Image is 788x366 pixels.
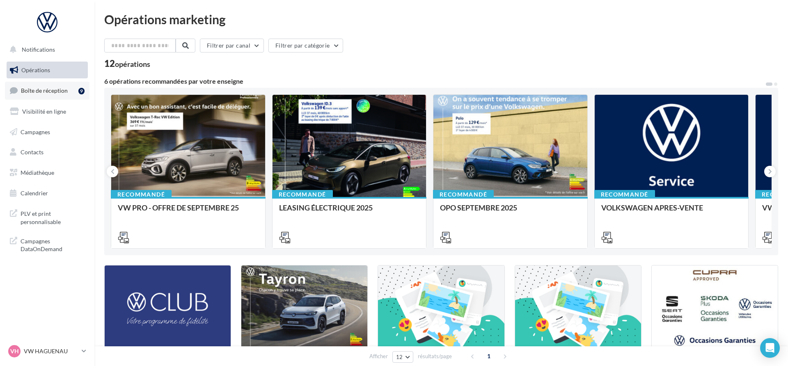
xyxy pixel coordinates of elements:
[433,190,494,199] div: Recommandé
[5,205,89,229] a: PLV et print personnalisable
[760,338,780,358] div: Open Intercom Messenger
[7,343,88,359] a: VH VW HAGUENAU
[22,108,66,115] span: Visibilité en ligne
[104,59,150,68] div: 12
[5,62,89,79] a: Opérations
[5,103,89,120] a: Visibilité en ligne
[21,190,48,197] span: Calendrier
[24,347,78,355] p: VW HAGUENAU
[369,352,388,360] span: Afficher
[200,39,264,53] button: Filtrer par canal
[21,128,50,135] span: Campagnes
[5,185,89,202] a: Calendrier
[396,354,403,360] span: 12
[22,46,55,53] span: Notifications
[118,204,259,220] div: VW PRO - OFFRE DE SEPTEMBRE 25
[10,347,19,355] span: VH
[21,208,85,226] span: PLV et print personnalisable
[272,190,333,199] div: Recommandé
[5,164,89,181] a: Médiathèque
[21,169,54,176] span: Médiathèque
[104,13,778,25] div: Opérations marketing
[78,88,85,94] div: 9
[21,149,44,156] span: Contacts
[21,66,50,73] span: Opérations
[594,190,655,199] div: Recommandé
[601,204,742,220] div: VOLKSWAGEN APRES-VENTE
[440,204,581,220] div: OPO SEPTEMBRE 2025
[111,190,172,199] div: Recommandé
[115,60,150,68] div: opérations
[21,87,68,94] span: Boîte de réception
[268,39,343,53] button: Filtrer par catégorie
[5,232,89,256] a: Campagnes DataOnDemand
[392,351,413,363] button: 12
[5,41,86,58] button: Notifications
[279,204,420,220] div: LEASING ÉLECTRIQUE 2025
[418,352,452,360] span: résultats/page
[104,78,765,85] div: 6 opérations recommandées par votre enseigne
[5,82,89,99] a: Boîte de réception9
[5,144,89,161] a: Contacts
[21,236,85,253] span: Campagnes DataOnDemand
[482,350,495,363] span: 1
[5,124,89,141] a: Campagnes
